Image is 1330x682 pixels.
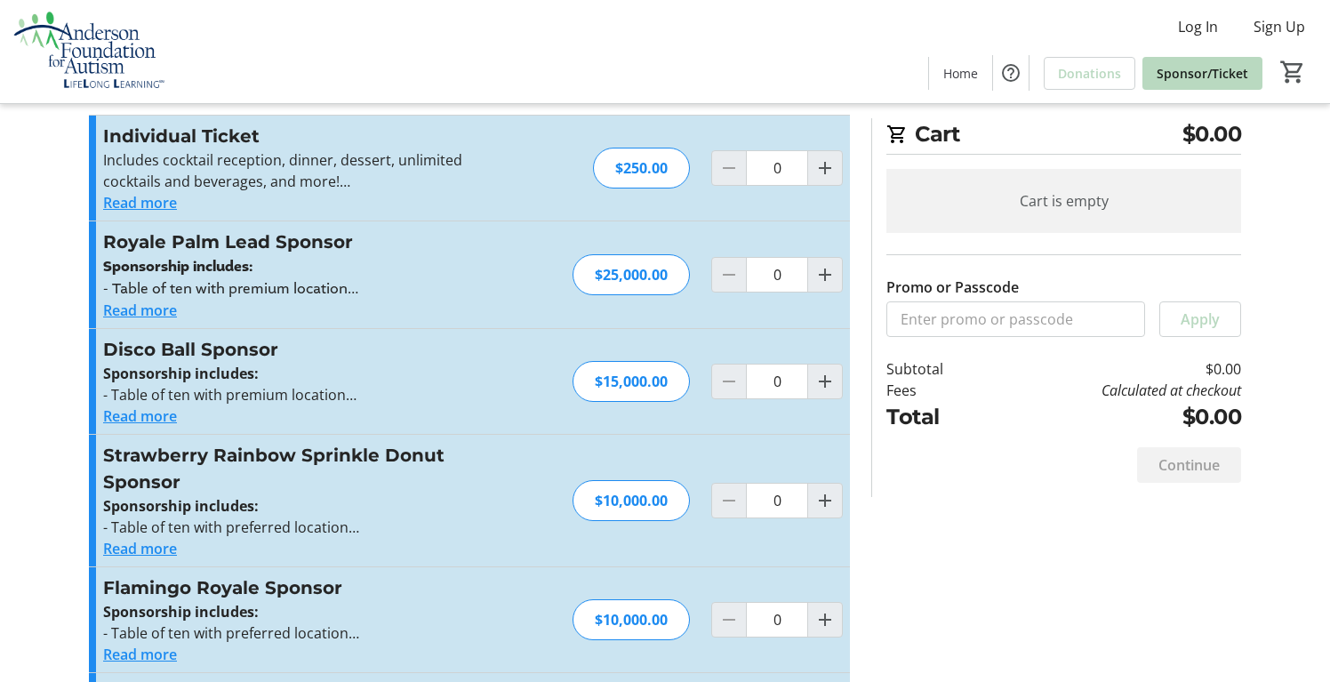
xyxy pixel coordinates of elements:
p: Includes cocktail reception, dinner, dessert, unlimited cocktails and beverages, and more! [103,149,492,192]
button: Read more [103,644,177,665]
span: Sponsor/Ticket [1157,64,1248,83]
td: Calculated at checkout [989,380,1241,401]
span: Apply [1181,309,1220,330]
td: Fees [886,380,989,401]
td: $0.00 [989,358,1241,380]
span: Donations [1058,64,1121,83]
span: Sign Up [1254,16,1305,37]
div: Cart is empty [886,169,1241,233]
p: - Table of ten with preferred location [103,622,492,644]
td: Subtotal [886,358,989,380]
button: Read more [103,300,177,321]
p: - Table of ten with preferred location [103,517,492,538]
div: $10,000.00 [573,480,690,521]
button: Increment by one [808,258,842,292]
button: Log In [1164,12,1232,41]
button: Increment by one [808,151,842,185]
strong: Sponsorship includes: [103,496,259,516]
h3: Individual Ticket [103,123,492,149]
span: $0.00 [1182,118,1242,150]
a: Home [929,57,992,90]
a: Sponsor/Ticket [1142,57,1262,90]
h3: Royale Palm Lead Sponsor [103,229,492,255]
button: Sign Up [1239,12,1319,41]
label: Promo or Passcode [886,277,1019,298]
input: Enter promo or passcode [886,301,1145,337]
input: Flamingo Royale Sponsor Quantity [746,602,808,638]
button: Increment by one [808,484,842,518]
button: Read more [103,405,177,427]
h3: Flamingo Royale Sponsor [103,574,492,601]
div: $15,000.00 [573,361,690,402]
strong: Sponsorship includes: [103,364,259,383]
button: Increment by one [808,365,842,398]
button: Read more [103,192,177,213]
span: - Table of ten with premium location [103,278,358,298]
a: Donations [1044,57,1135,90]
strong: Sponsorship includes: [103,257,252,277]
div: $25,000.00 [573,254,690,295]
span: Home [943,64,978,83]
img: Anderson Foundation for Autism 's Logo [11,7,169,96]
span: Log In [1178,16,1218,37]
input: Royale Palm Lead Sponsor Quantity [746,257,808,293]
button: Help [993,55,1029,91]
div: $250.00 [593,148,690,189]
div: $10,000.00 [573,599,690,640]
p: - Table of ten with premium location [103,384,492,405]
td: Total [886,401,989,433]
td: $0.00 [989,401,1241,433]
h2: Cart [886,118,1241,155]
input: Strawberry Rainbow Sprinkle Donut Sponsor Quantity [746,483,808,518]
button: Read more [103,538,177,559]
strong: Sponsorship includes: [103,602,259,622]
button: Increment by one [808,603,842,637]
h3: Strawberry Rainbow Sprinkle Donut Sponsor [103,442,492,495]
h3: Disco Ball Sponsor [103,336,492,363]
input: Disco Ball Sponsor Quantity [746,364,808,399]
button: Apply [1159,301,1241,337]
button: Cart [1277,56,1309,88]
input: Individual Ticket Quantity [746,150,808,186]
